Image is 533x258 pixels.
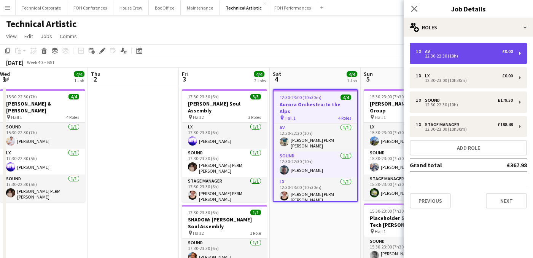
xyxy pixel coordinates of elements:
button: FOH Performances [268,0,317,15]
div: 1 x [416,98,425,103]
span: 4 Roles [66,114,79,120]
div: £188.48 [498,122,513,127]
h3: Aurora Orchestra: In the Alps [274,101,357,115]
div: AV [425,49,433,54]
app-card-role: Stage Manager1/115:30-23:00 (7h30m)[PERSON_NAME] [364,175,449,200]
span: 4/4 [347,71,357,77]
app-job-card: 12:30-23:00 (10h30m)4/4Aurora Orchestra: In the Alps Hall 14 RolesAV1/112:30-22:30 (10h)[PERSON_N... [273,89,358,202]
span: 1 Role [250,230,261,236]
div: 12:30-22:30 (10h) [416,54,513,58]
td: £367.98 [482,159,527,171]
h3: Job Details [404,4,533,14]
div: 1 Job [347,78,357,83]
div: 12:30-23:00 (10h30m) [416,127,513,131]
span: Edit [24,33,33,40]
div: 2 Jobs [254,78,266,83]
span: 4 [272,75,281,83]
span: 3/3 [250,94,261,99]
button: Maintenance [181,0,220,15]
span: Hall 2 [193,114,204,120]
div: £0.00 [502,49,513,54]
span: 15:30-22:30 (7h) [6,94,37,99]
a: Comms [57,31,80,41]
app-card-role: Sound1/117:30-23:30 (6h)[PERSON_NAME] PERM [PERSON_NAME] [182,149,267,177]
span: 15:30-23:00 (7h30m) [370,208,409,214]
span: 15:30-23:00 (7h30m) [370,94,409,99]
span: 17:30-23:30 (6h) [188,210,219,215]
app-card-role: Sound1/115:30-23:00 (7h30m)[PERSON_NAME] [364,149,449,175]
h3: [PERSON_NAME] 'All-Star' Group [364,100,449,114]
button: Add role [410,140,527,155]
span: Fri [182,71,188,77]
span: Comms [60,33,77,40]
span: Hall 1 [375,229,386,234]
div: 1 x [416,49,425,54]
app-card-role: LX1/117:30-23:30 (6h)[PERSON_NAME] [182,123,267,149]
app-job-card: 15:30-23:00 (7h30m)3/3[PERSON_NAME] 'All-Star' Group Hall 13 RolesLX1/115:30-23:00 (7h30m)[PERSON... [364,89,449,200]
span: 4/4 [254,71,264,77]
span: 3 Roles [248,114,261,120]
span: 4/4 [74,71,84,77]
app-card-role: Stage Manager1/117:30-23:30 (6h)[PERSON_NAME] PERM [PERSON_NAME] [182,177,267,205]
span: 4/4 [68,94,79,99]
span: 4 Roles [338,115,351,121]
div: 12:30-22:30 (10h) [416,103,513,107]
app-card-role: AV1/112:30-22:30 (10h)[PERSON_NAME] PERM [PERSON_NAME] [274,123,357,152]
span: 12:30-23:00 (10h30m) [280,95,321,100]
h3: SHADOW: [PERSON_NAME] Soul Assembly [182,216,267,230]
div: [DATE] [6,59,24,66]
span: Week 40 [25,59,44,65]
div: Roles [404,18,533,37]
span: 4/4 [340,95,351,100]
span: Hall 1 [11,114,22,120]
div: Sound [425,98,443,103]
div: LX [425,73,433,79]
span: Hall 1 [285,115,296,121]
span: Hall 2 [193,230,204,236]
div: 1 x [416,73,425,79]
button: House Crew [113,0,149,15]
a: Edit [21,31,36,41]
div: £179.50 [498,98,513,103]
td: Grand total [410,159,482,171]
span: 5 [363,75,373,83]
div: BST [47,59,55,65]
h3: Placeholder Second Sound Tech [PERSON_NAME] [364,215,449,228]
button: FOH Conferences [67,0,113,15]
div: 1 Job [74,78,84,83]
div: 12:30-23:00 (10h30m) [416,79,513,82]
span: 17:30-23:30 (6h) [188,94,219,99]
span: Hall 1 [375,114,386,120]
h3: [PERSON_NAME] Soul Assembly [182,100,267,114]
span: Thu [91,71,100,77]
span: Jobs [41,33,52,40]
div: Stage Manager [425,122,462,127]
div: 1 x [416,122,425,127]
span: Sat [273,71,281,77]
span: 3 [181,75,188,83]
a: Jobs [38,31,55,41]
span: 1/1 [250,210,261,215]
span: Sun [364,71,373,77]
button: Next [486,193,527,208]
app-job-card: 17:30-23:30 (6h)3/3[PERSON_NAME] Soul Assembly Hall 23 RolesLX1/117:30-23:30 (6h)[PERSON_NAME]Sou... [182,89,267,202]
button: Previous [410,193,451,208]
h1: Technical Artistic [6,18,76,30]
button: Technical Corporate [16,0,67,15]
button: Box Office [149,0,181,15]
span: 2 [90,75,100,83]
span: View [6,33,17,40]
app-card-role: LX1/115:30-23:00 (7h30m)[PERSON_NAME] [364,123,449,149]
app-card-role: Sound1/112:30-22:30 (10h)[PERSON_NAME] [274,152,357,178]
app-card-role: LX1/112:30-23:00 (10h30m)[PERSON_NAME] PERM [PERSON_NAME] [274,178,357,206]
a: View [3,31,20,41]
button: Technical Artistic [220,0,268,15]
div: £0.00 [502,73,513,79]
